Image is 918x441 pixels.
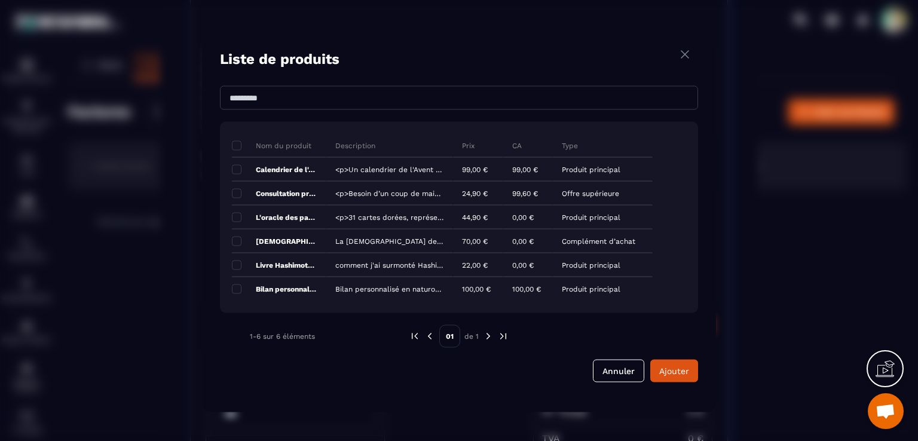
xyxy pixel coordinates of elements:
[562,284,620,293] p: Produit principal
[232,140,311,150] p: Nom du produit
[232,188,317,198] p: Consultation privé oracle
[512,140,522,150] p: CA
[562,237,635,245] p: Complément d’achat
[424,331,435,342] img: prev
[220,47,339,71] h2: Liste de produits
[335,140,375,150] p: Description
[462,140,475,150] p: Prix
[483,331,494,342] img: next
[232,212,317,222] p: L'oracle des papillons
[562,189,619,197] p: Offre supérieure
[678,47,692,62] img: close
[464,332,479,341] p: de 1
[232,284,317,293] p: Bilan personnalisé
[409,331,420,342] img: prev
[439,325,460,348] p: 01
[868,393,904,429] div: Ouvrir le chat
[250,332,315,341] p: 1-6 sur 6 éléments
[593,360,644,382] button: Annuler
[232,164,317,174] p: Calendrier de l'Avent
[562,213,620,221] p: Produit principal
[659,366,689,376] span: Ajouter
[650,360,698,382] button: Ajouter
[232,236,317,246] p: [DEMOGRAPHIC_DATA] des suppléments
[498,331,509,342] img: next
[232,260,317,269] p: Livre Hashimoto tome 1
[562,140,578,150] p: Type
[562,165,620,173] p: Produit principal
[562,261,620,269] p: Produit principal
